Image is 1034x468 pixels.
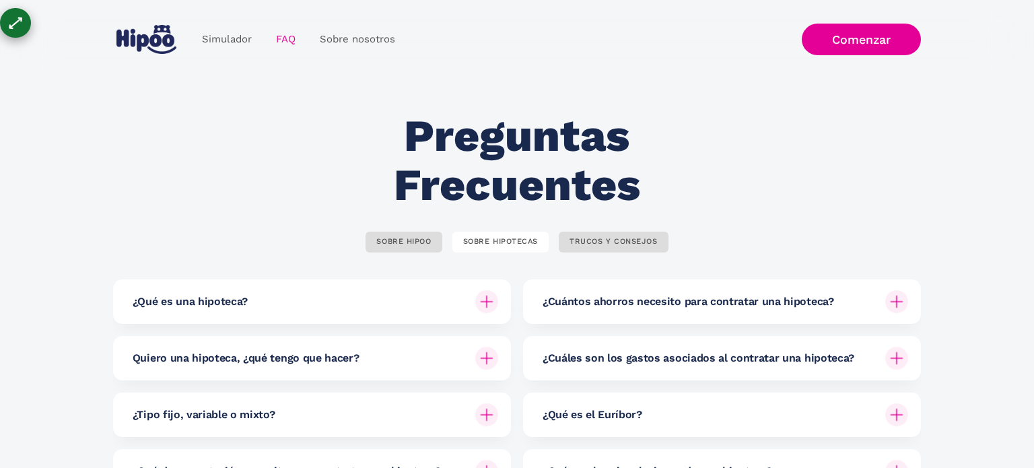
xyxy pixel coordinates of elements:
a: FAQ [264,26,308,53]
div: SOBRE HIPOTECAS [463,237,538,247]
h6: ¿Tipo fijo, variable o mixto? [133,407,275,422]
a: Simulador [190,26,264,53]
h2: Preguntas Frecuentes [317,112,716,209]
a: Sobre nosotros [308,26,407,53]
h6: ¿Qué es una hipoteca? [133,294,248,309]
h6: ¿Cuáles son los gastos asociados al contratar una hipoteca? [543,351,854,366]
div: SOBRE HIPOO [376,237,431,247]
h6: ¿Qué es el Euríbor? [543,407,642,422]
a: Comenzar [802,24,921,55]
div: ⟷ [3,11,28,35]
div: TRUCOS Y CONSEJOS [570,237,658,247]
h6: Quiero una hipoteca, ¿qué tengo que hacer? [133,351,359,366]
a: home [113,20,179,59]
h6: ¿Cuántos ahorros necesito para contratar una hipoteca? [543,294,834,309]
